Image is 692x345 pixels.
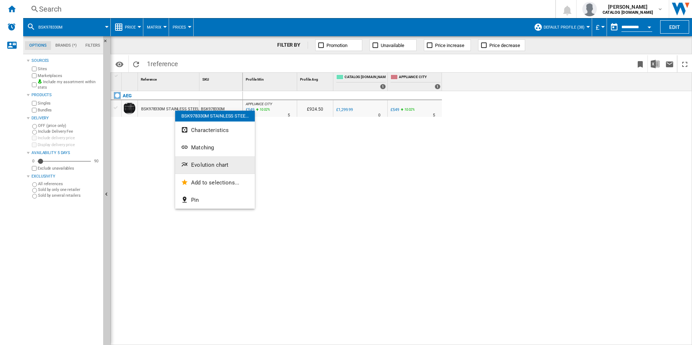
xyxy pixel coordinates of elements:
[175,111,255,122] div: BSK978330M STAINLESS STEE...
[191,127,229,133] span: Characteristics
[175,139,255,156] button: Matching
[175,174,255,191] button: Add to selections...
[191,197,199,203] span: Pin
[191,144,214,151] span: Matching
[175,191,255,209] button: Pin...
[191,179,239,186] span: Add to selections...
[175,122,255,139] button: Characteristics
[175,156,255,174] button: Evolution chart
[191,162,228,168] span: Evolution chart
